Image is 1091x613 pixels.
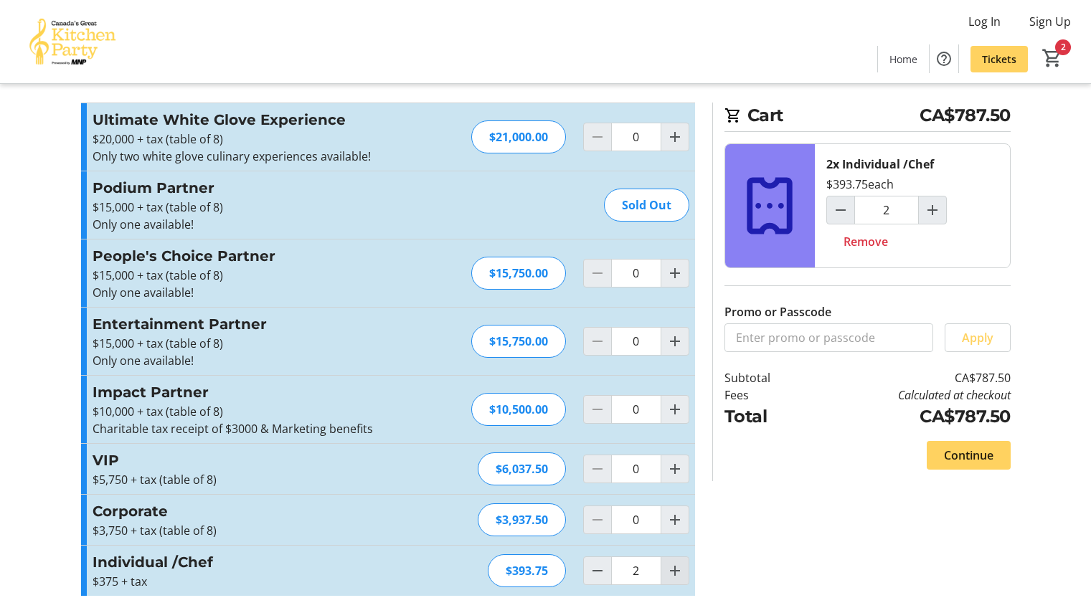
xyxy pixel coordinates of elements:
[968,13,1001,30] span: Log In
[93,335,406,352] p: $15,000 + tax (table of 8)
[724,404,808,429] td: Total
[93,313,406,335] h3: Entertainment Partner
[661,455,689,483] button: Increment by one
[807,369,1010,386] td: CA$787.50
[93,245,406,267] h3: People's Choice Partner
[604,189,689,222] div: Sold Out
[93,450,406,471] h3: VIP
[584,557,611,584] button: Decrement by one
[826,176,894,193] div: $393.75 each
[919,196,946,224] button: Increment by one
[889,52,917,67] span: Home
[827,196,854,224] button: Decrement by one
[1039,45,1065,71] button: Cart
[471,120,566,153] div: $21,000.00
[471,257,566,290] div: $15,750.00
[854,196,919,224] input: Individual /Chef Quantity
[471,393,566,426] div: $10,500.00
[970,46,1028,72] a: Tickets
[93,573,406,590] p: $375 + tax
[844,233,888,250] span: Remove
[471,325,566,358] div: $15,750.00
[661,123,689,151] button: Increment by one
[93,352,406,369] p: Only one available!
[724,323,933,352] input: Enter promo or passcode
[944,447,993,464] span: Continue
[724,369,808,386] td: Subtotal
[93,199,406,216] p: $15,000 + tax (table of 8)
[724,386,808,404] td: Fees
[93,500,406,522] h3: Corporate
[927,441,1011,470] button: Continue
[930,44,958,73] button: Help
[611,123,661,151] input: Ultimate White Glove Experience Quantity
[611,395,661,424] input: Impact Partner Quantity
[1029,13,1071,30] span: Sign Up
[962,329,993,346] span: Apply
[9,6,136,77] img: Canada’s Great Kitchen Party's Logo
[93,109,406,130] h3: Ultimate White Glove Experience
[93,522,406,539] p: $3,750 + tax (table of 8)
[93,148,406,165] p: Only two white glove culinary experiences available!
[945,323,1011,352] button: Apply
[957,10,1012,33] button: Log In
[661,260,689,287] button: Increment by one
[826,227,905,256] button: Remove
[93,551,406,573] h3: Individual /Chef
[93,267,406,284] p: $15,000 + tax (table of 8)
[93,177,406,199] h3: Podium Partner
[93,471,406,488] p: $5,750 + tax (table of 8)
[826,156,934,173] div: 2x Individual /Chef
[982,52,1016,67] span: Tickets
[93,381,406,403] h3: Impact Partner
[661,506,689,533] button: Increment by one
[807,404,1010,429] td: CA$787.50
[93,403,406,420] p: $10,000 + tax (table of 8)
[661,557,689,584] button: Increment by one
[661,328,689,355] button: Increment by one
[611,505,661,534] input: Corporate Quantity
[724,303,831,320] label: Promo or Passcode
[1018,10,1082,33] button: Sign Up
[878,46,929,72] a: Home
[93,216,406,233] p: Only one available!
[93,420,406,437] p: Charitable tax receipt of $3000 & Marketing benefits
[661,396,689,423] button: Increment by one
[478,452,566,485] div: $6,037.50
[478,503,566,536] div: $3,937.50
[611,327,661,356] input: Entertainment Partner Quantity
[93,130,406,148] p: $20,000 + tax (table of 8)
[611,556,661,585] input: Individual /Chef Quantity
[920,103,1011,128] span: CA$787.50
[807,386,1010,404] td: Calculated at checkout
[93,284,406,301] p: Only one available!
[488,554,566,587] div: $393.75
[724,103,1011,132] h2: Cart
[611,455,661,483] input: VIP Quantity
[611,259,661,288] input: People's Choice Partner Quantity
